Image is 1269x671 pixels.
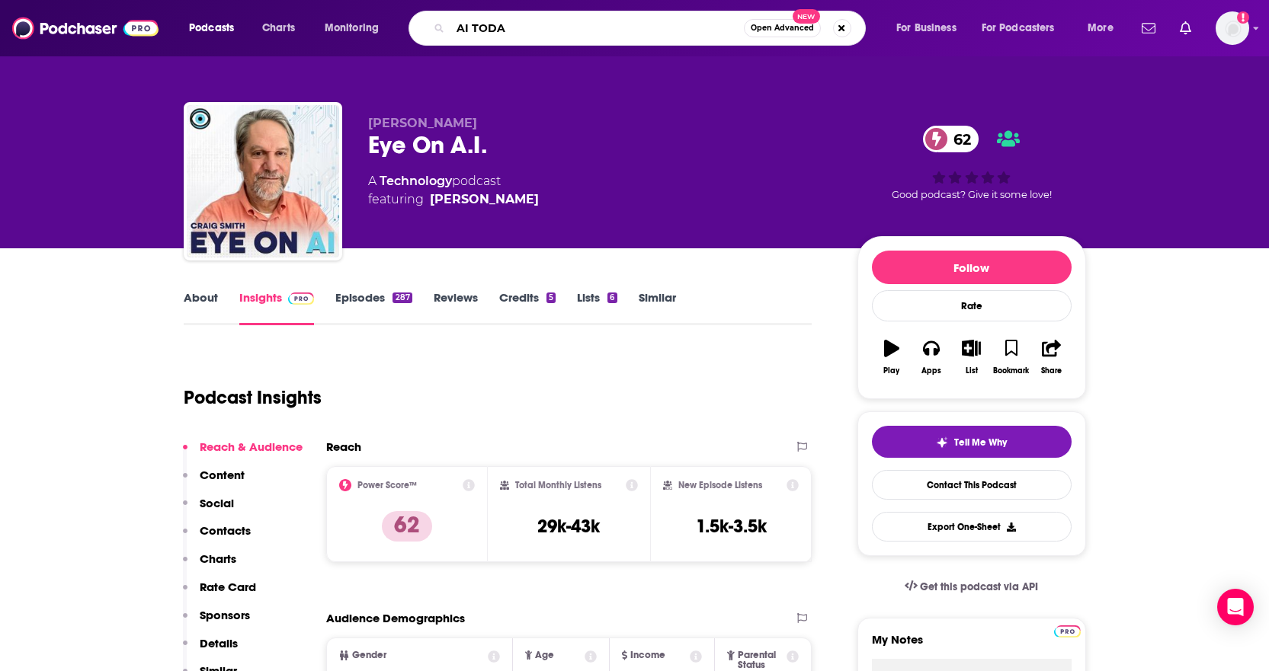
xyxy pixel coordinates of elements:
[1054,623,1081,637] a: Pro website
[872,426,1072,458] button: tell me why sparkleTell Me Why
[883,366,899,375] div: Play
[357,480,417,490] h2: Power Score™
[430,190,539,209] div: [PERSON_NAME]
[183,580,256,608] button: Rate Card
[992,330,1031,385] button: Bookmark
[200,551,236,566] p: Charts
[189,18,234,39] span: Podcasts
[12,14,159,43] img: Podchaser - Follow, Share and Rate Podcasts
[183,551,236,580] button: Charts
[938,126,979,152] span: 62
[923,126,979,152] a: 62
[450,16,744,40] input: Search podcasts, credits, & more...
[1077,16,1133,40] button: open menu
[1041,366,1062,375] div: Share
[423,11,880,46] div: Search podcasts, credits, & more...
[546,292,556,303] div: 5
[499,290,556,325] a: Credits5
[184,290,218,325] a: About
[515,480,601,490] h2: Total Monthly Listens
[954,436,1007,449] span: Tell Me Why
[200,439,303,454] p: Reach & Audience
[326,439,361,454] h2: Reach
[239,290,315,325] a: InsightsPodchaser Pro
[368,172,539,209] div: A podcast
[793,9,820,24] span: New
[314,16,399,40] button: open menu
[183,608,250,636] button: Sponsors
[872,251,1072,284] button: Follow
[972,16,1077,40] button: open menu
[982,18,1055,39] span: For Podcasters
[382,511,432,542] p: 62
[187,105,339,257] img: Eye On A.I.
[872,512,1072,542] button: Export One-Sheet
[183,439,303,468] button: Reach & Audience
[921,366,941,375] div: Apps
[892,189,1052,200] span: Good podcast? Give it some love!
[183,636,238,664] button: Details
[252,16,304,40] a: Charts
[380,174,452,188] a: Technology
[200,580,256,594] p: Rate Card
[326,611,465,625] h2: Audience Demographics
[200,608,250,622] p: Sponsors
[535,650,554,660] span: Age
[1136,15,1162,41] a: Show notifications dropdown
[920,580,1038,593] span: Get this podcast via API
[368,190,539,209] span: featuring
[1031,330,1071,385] button: Share
[872,470,1072,500] a: Contact This Podcast
[1054,625,1081,637] img: Podchaser Pro
[200,636,238,650] p: Details
[872,330,912,385] button: Play
[1237,11,1249,24] svg: Add a profile image
[892,568,1051,605] a: Get this podcast via API
[352,650,386,660] span: Gender
[393,292,412,303] div: 287
[896,18,957,39] span: For Business
[744,19,821,37] button: Open AdvancedNew
[1088,18,1114,39] span: More
[678,480,762,490] h2: New Episode Listens
[368,116,477,130] span: [PERSON_NAME]
[577,290,617,325] a: Lists6
[872,290,1072,321] div: Rate
[912,330,951,385] button: Apps
[200,523,251,538] p: Contacts
[1216,11,1249,45] button: Show profile menu
[993,366,1029,375] div: Bookmark
[1174,15,1197,41] a: Show notifications dropdown
[200,468,245,482] p: Content
[262,18,295,39] span: Charts
[183,496,234,524] button: Social
[178,16,254,40] button: open menu
[607,292,617,303] div: 6
[183,468,245,496] button: Content
[184,386,322,409] h1: Podcast Insights
[537,515,600,538] h3: 29k-43k
[630,650,665,660] span: Income
[951,330,991,385] button: List
[434,290,478,325] a: Reviews
[857,116,1086,210] div: 62Good podcast? Give it some love!
[1216,11,1249,45] img: User Profile
[738,650,784,670] span: Parental Status
[639,290,676,325] a: Similar
[325,18,379,39] span: Monitoring
[183,523,251,551] button: Contacts
[288,292,315,305] img: Podchaser Pro
[886,16,976,40] button: open menu
[751,24,814,32] span: Open Advanced
[966,366,978,375] div: List
[936,436,948,449] img: tell me why sparkle
[1216,11,1249,45] span: Logged in as calellac
[872,632,1072,659] label: My Notes
[335,290,412,325] a: Episodes287
[200,496,234,510] p: Social
[1217,589,1254,625] div: Open Intercom Messenger
[696,515,767,538] h3: 1.5k-3.5k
